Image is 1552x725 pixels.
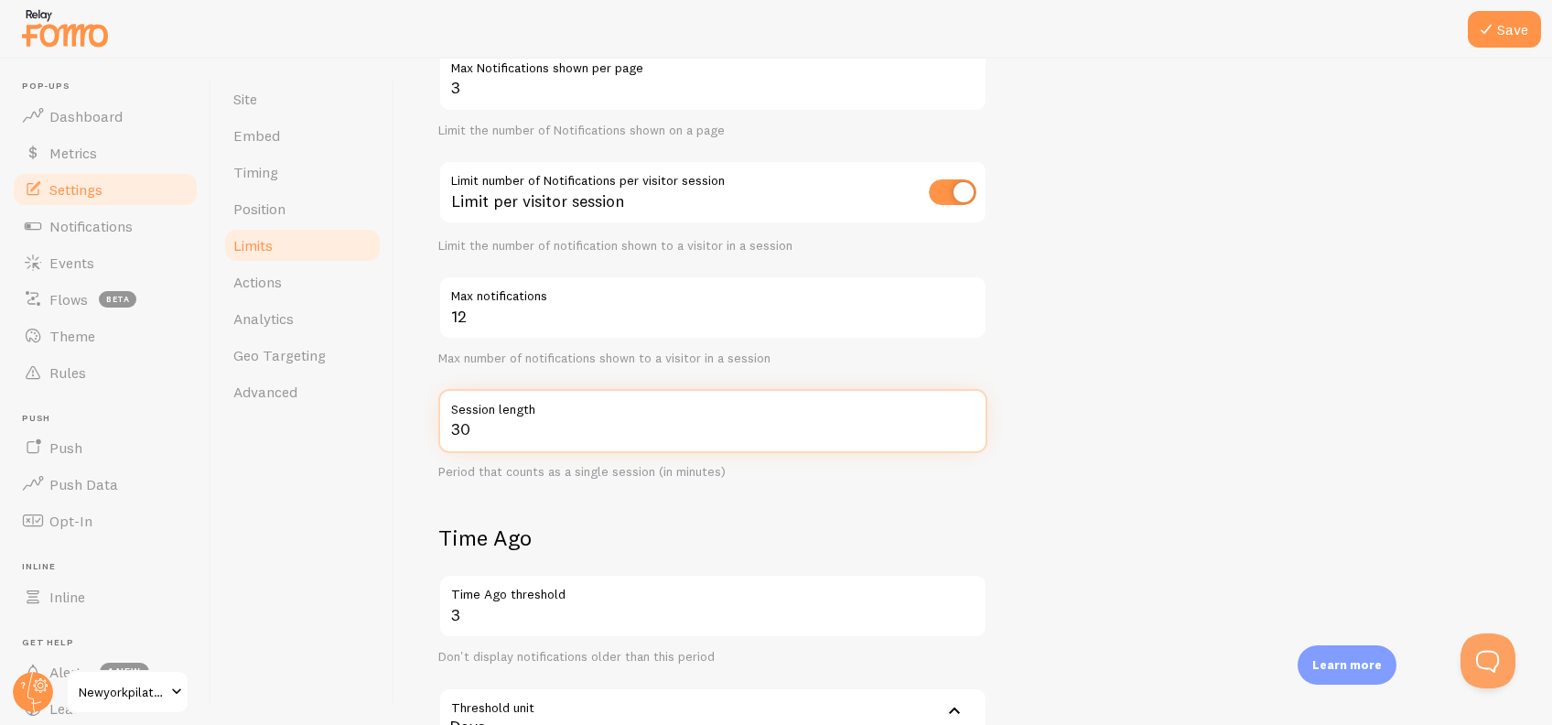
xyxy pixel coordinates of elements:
[438,649,987,665] div: Don't display notifications older than this period
[66,670,189,714] a: Newyorkpilates
[49,107,123,125] span: Dashboard
[1298,645,1396,685] div: Learn more
[11,98,199,135] a: Dashboard
[233,273,282,291] span: Actions
[233,236,273,254] span: Limits
[438,389,987,420] label: Session length
[49,290,88,308] span: Flows
[22,637,199,649] span: Get Help
[19,5,111,51] img: fomo-relay-logo-orange.svg
[233,346,326,364] span: Geo Targeting
[49,663,89,681] span: Alerts
[438,238,987,254] div: Limit the number of notification shown to a visitor in a session
[222,154,383,190] a: Timing
[1460,633,1515,688] iframe: Help Scout Beacon - Open
[222,264,383,300] a: Actions
[11,244,199,281] a: Events
[222,373,383,410] a: Advanced
[1312,656,1382,674] p: Learn more
[100,663,149,681] span: 1 new
[11,318,199,354] a: Theme
[438,464,987,481] div: Period that counts as a single session (in minutes)
[438,574,987,605] label: Time Ago threshold
[49,180,102,199] span: Settings
[222,81,383,117] a: Site
[49,512,92,530] span: Opt-In
[233,90,257,108] span: Site
[49,144,97,162] span: Metrics
[49,438,82,457] span: Push
[438,351,987,367] div: Max number of notifications shown to a visitor in a session
[49,217,133,235] span: Notifications
[222,190,383,227] a: Position
[11,281,199,318] a: Flows beta
[11,429,199,466] a: Push
[49,327,95,345] span: Theme
[233,163,278,181] span: Timing
[79,681,166,703] span: Newyorkpilates
[11,579,199,615] a: Inline
[222,300,383,337] a: Analytics
[49,475,118,493] span: Push Data
[11,466,199,503] a: Push Data
[49,254,94,272] span: Events
[99,291,136,308] span: beta
[438,524,987,552] h2: Time Ago
[222,337,383,373] a: Geo Targeting
[11,654,199,690] a: Alerts 1 new
[222,117,383,154] a: Embed
[438,276,987,340] input: 5
[438,123,987,139] div: Limit the number of Notifications shown on a page
[11,208,199,244] a: Notifications
[22,561,199,573] span: Inline
[233,126,280,145] span: Embed
[233,309,294,328] span: Analytics
[233,200,286,218] span: Position
[49,588,85,606] span: Inline
[222,227,383,264] a: Limits
[438,276,987,307] label: Max notifications
[438,160,987,227] div: Limit per visitor session
[438,48,987,79] label: Max Notifications shown per page
[22,413,199,425] span: Push
[22,81,199,92] span: Pop-ups
[11,171,199,208] a: Settings
[233,383,297,401] span: Advanced
[11,135,199,171] a: Metrics
[11,354,199,391] a: Rules
[11,503,199,539] a: Opt-In
[49,363,86,382] span: Rules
